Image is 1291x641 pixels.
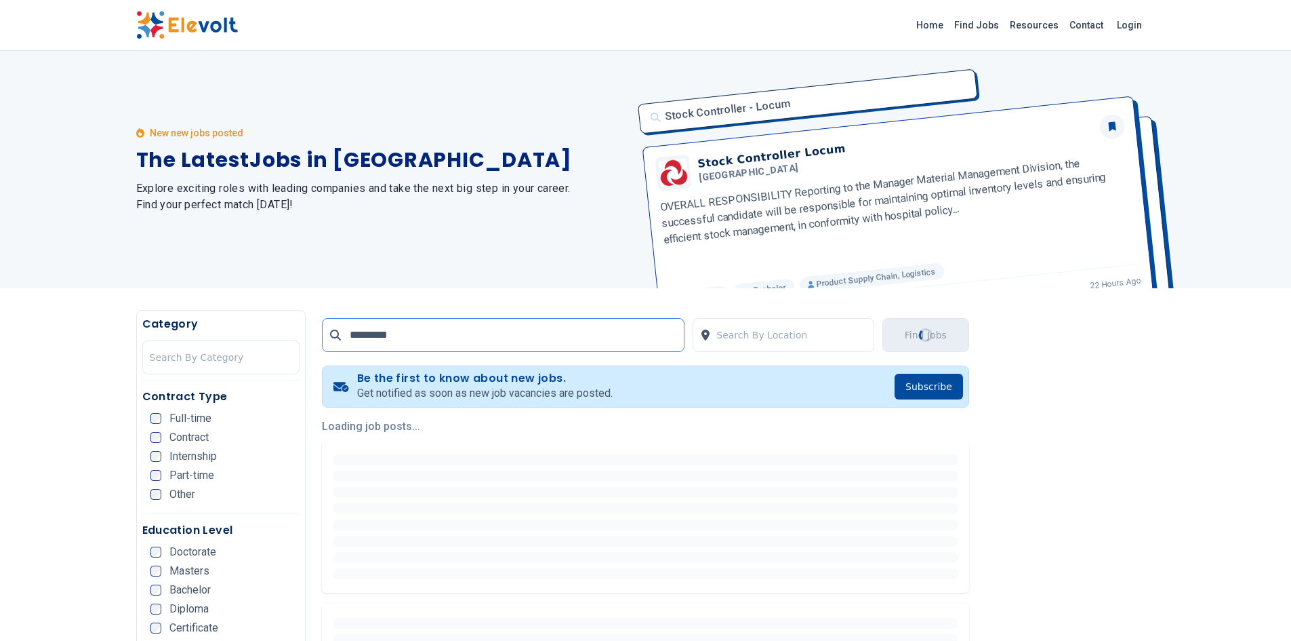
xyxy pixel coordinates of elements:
[169,547,216,558] span: Doctorate
[150,413,161,424] input: Full-time
[169,451,217,462] span: Internship
[150,566,161,577] input: Masters
[169,470,214,481] span: Part-time
[142,522,300,539] h5: Education Level
[169,432,209,443] span: Contract
[169,623,218,634] span: Certificate
[150,547,161,558] input: Doctorate
[1223,576,1291,641] iframe: Chat Widget
[150,585,161,596] input: Bachelor
[169,489,195,500] span: Other
[918,327,933,343] div: Loading...
[911,14,949,36] a: Home
[882,318,969,352] button: Find JobsLoading...
[169,585,211,596] span: Bachelor
[1109,12,1150,39] a: Login
[150,489,161,500] input: Other
[1004,14,1064,36] a: Resources
[150,470,161,481] input: Part-time
[136,11,238,39] img: Elevolt
[136,148,630,172] h1: The Latest Jobs in [GEOGRAPHIC_DATA]
[150,451,161,462] input: Internship
[949,14,1004,36] a: Find Jobs
[142,316,300,332] h5: Category
[169,413,211,424] span: Full-time
[150,623,161,634] input: Certificate
[169,604,209,615] span: Diploma
[357,385,613,402] p: Get notified as soon as new job vacancies are posted.
[357,372,613,385] h4: Be the first to know about new jobs.
[1064,14,1109,36] a: Contact
[136,180,630,213] h2: Explore exciting roles with leading companies and take the next big step in your career. Find you...
[322,419,969,435] p: Loading job posts...
[895,374,963,400] button: Subscribe
[142,389,300,405] h5: Contract Type
[150,604,161,615] input: Diploma
[150,126,243,140] p: New new jobs posted
[150,432,161,443] input: Contract
[169,566,209,577] span: Masters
